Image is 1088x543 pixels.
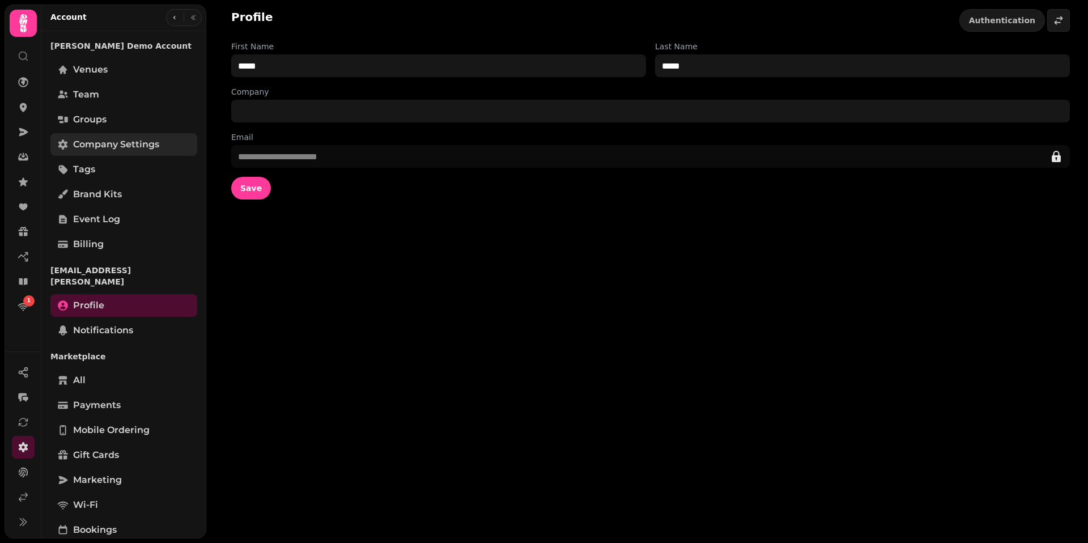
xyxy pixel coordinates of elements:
[50,346,197,367] p: Marketplace
[73,398,121,412] span: Payments
[73,63,108,77] span: Venues
[50,36,197,56] p: [PERSON_NAME] Demo Account
[240,184,262,192] span: Save
[73,163,95,176] span: Tags
[50,369,197,392] a: All
[73,324,133,337] span: Notifications
[12,295,35,318] a: 1
[231,131,1070,143] label: Email
[73,113,107,126] span: Groups
[73,523,117,537] span: Bookings
[50,83,197,106] a: Team
[231,86,1070,97] label: Company
[969,16,1035,24] span: Authentication
[655,41,1070,52] label: Last Name
[73,138,159,151] span: Company settings
[50,58,197,81] a: Venues
[73,448,119,462] span: Gift cards
[73,213,120,226] span: Event log
[73,374,86,387] span: All
[50,260,197,292] p: [EMAIL_ADDRESS][PERSON_NAME]
[73,299,104,312] span: Profile
[231,177,271,200] button: Save
[50,158,197,181] a: Tags
[73,88,99,101] span: Team
[50,11,87,23] h2: Account
[50,419,197,442] a: Mobile ordering
[50,208,197,231] a: Event log
[50,519,197,541] a: Bookings
[27,297,31,305] span: 1
[73,237,104,251] span: Billing
[73,498,98,512] span: Wi-Fi
[73,473,122,487] span: Marketing
[1045,145,1068,168] button: edit
[959,9,1045,32] button: Authentication
[50,319,197,342] a: Notifications
[73,188,122,201] span: Brand Kits
[231,9,273,25] h2: Profile
[50,108,197,131] a: Groups
[50,469,197,491] a: Marketing
[50,133,197,156] a: Company settings
[50,183,197,206] a: Brand Kits
[50,233,197,256] a: Billing
[50,494,197,516] a: Wi-Fi
[231,41,646,52] label: First Name
[50,444,197,466] a: Gift cards
[50,394,197,417] a: Payments
[73,423,150,437] span: Mobile ordering
[50,294,197,317] a: Profile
